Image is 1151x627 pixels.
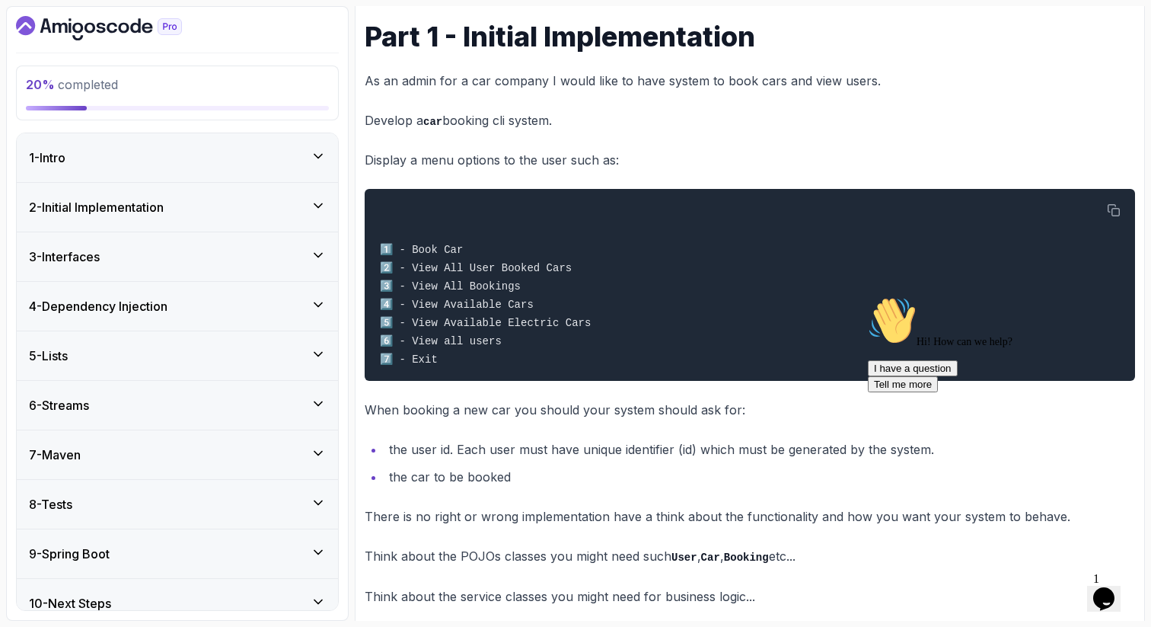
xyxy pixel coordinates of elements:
[365,21,1135,52] h1: Part 1 - Initial Implementation
[17,430,338,479] button: 7-Maven
[1087,566,1136,612] iframe: chat widget
[26,77,55,92] span: 20 %
[17,480,338,529] button: 8-Tests
[365,586,1135,607] p: Think about the service classes you might need for business logic...
[17,232,338,281] button: 3-Interfaces
[365,149,1135,171] p: Display a menu options to the user such as:
[724,552,769,564] code: Booking
[365,110,1135,132] p: Develop a booking cli system.
[862,290,1136,558] iframe: chat widget
[423,116,442,128] code: car
[17,381,338,430] button: 6-Streams
[29,594,111,613] h3: 10 - Next Steps
[17,183,338,232] button: 2-Initial Implementation
[17,282,338,331] button: 4-Dependency Injection
[29,297,167,315] h3: 4 - Dependency Injection
[380,244,591,366] code: 1️⃣ - Book Car 2️⃣ - View All User Booked Cars 3️⃣ - View All Bookings 4️⃣ - View Available Cars ...
[29,198,164,216] h3: 2 - Initial Implementation
[17,331,338,380] button: 5-Lists
[6,70,96,86] button: I have a question
[17,529,338,578] button: 9-Spring Boot
[384,466,1135,488] li: the car to be booked
[384,439,1135,460] li: the user id. Each user must have unique identifier (id) which must be generated by the system.
[365,545,1135,568] p: Think about the POJOs classes you might need such , , etc...
[17,133,338,182] button: 1-Intro
[6,86,76,102] button: Tell me more
[6,46,151,57] span: Hi! How can we help?
[671,552,697,564] code: User
[29,396,89,414] h3: 6 - Streams
[6,6,55,55] img: :wave:
[365,506,1135,527] p: There is no right or wrong implementation have a think about the functionality and how you want y...
[16,16,217,40] a: Dashboard
[365,70,1135,91] p: As an admin for a car company I would like to have system to book cars and view users.
[29,149,65,167] h3: 1 - Intro
[29,495,72,513] h3: 8 - Tests
[26,77,118,92] span: completed
[29,545,110,563] h3: 9 - Spring Boot
[365,399,1135,421] p: When booking a new car you should your system should ask for:
[29,347,68,365] h3: 5 - Lists
[29,248,100,266] h3: 3 - Interfaces
[6,6,280,102] div: 👋Hi! How can we help?I have a questionTell me more
[701,552,720,564] code: Car
[29,446,81,464] h3: 7 - Maven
